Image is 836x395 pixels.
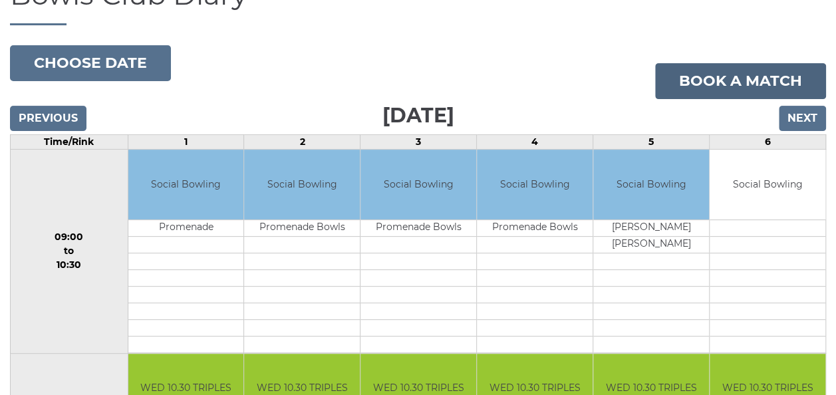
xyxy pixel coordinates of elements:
a: Book a match [655,63,826,99]
td: 4 [477,135,593,150]
td: 2 [244,135,360,150]
td: 09:00 to 10:30 [11,150,128,354]
td: Promenade Bowls [477,219,593,236]
td: [PERSON_NAME] [593,236,709,253]
td: Social Bowling [244,150,360,219]
td: Promenade Bowls [360,219,476,236]
td: Time/Rink [11,135,128,150]
td: Social Bowling [360,150,476,219]
button: Choose date [10,45,171,81]
td: Social Bowling [477,150,593,219]
td: [PERSON_NAME] [593,219,709,236]
td: Social Bowling [710,150,825,219]
td: 3 [360,135,477,150]
td: Social Bowling [593,150,709,219]
td: Promenade Bowls [244,219,360,236]
input: Previous [10,106,86,131]
td: Social Bowling [128,150,244,219]
input: Next [779,106,826,131]
td: 6 [710,135,826,150]
td: 5 [593,135,710,150]
td: Promenade [128,219,244,236]
td: 1 [128,135,244,150]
